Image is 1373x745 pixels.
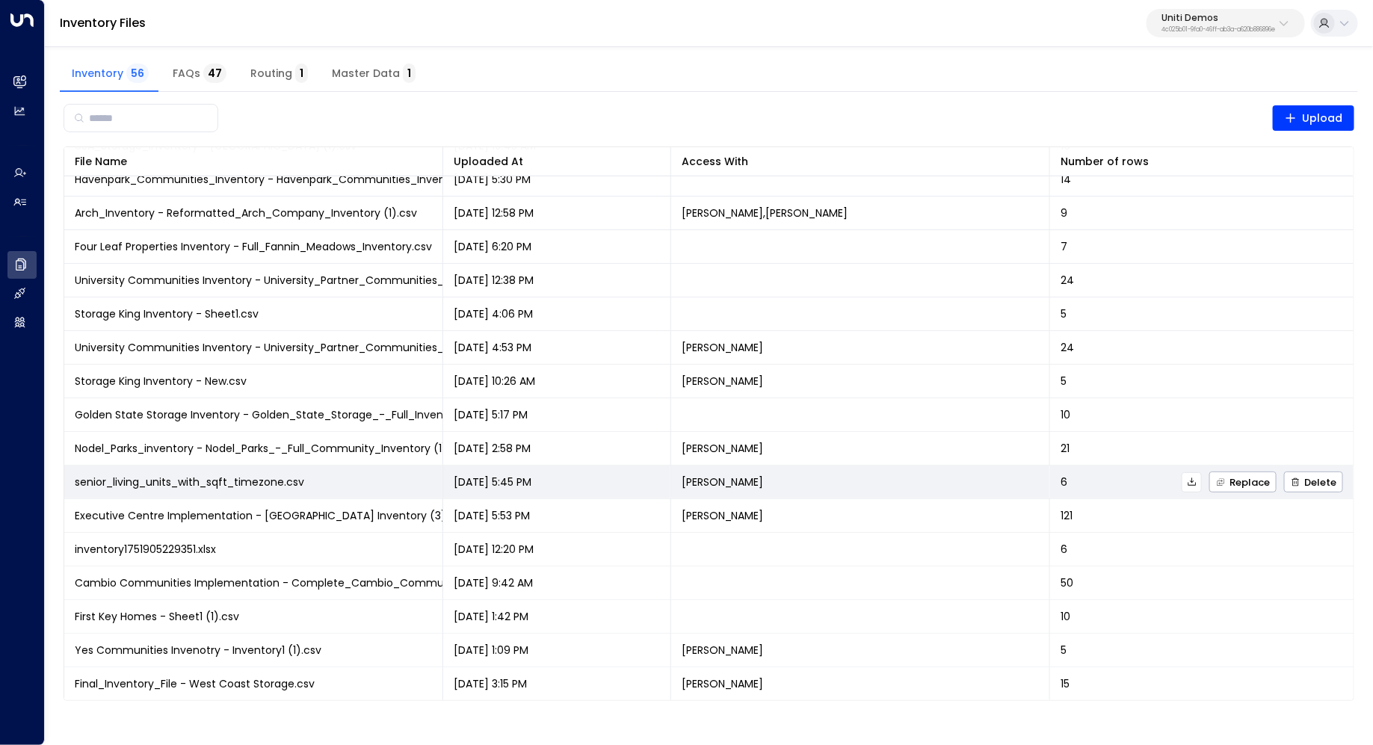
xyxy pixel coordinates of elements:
span: 7 [1061,239,1067,254]
span: Cambio Communities Implementation - Complete_Cambio_Communities_Inventory (1).csv [75,575,564,590]
span: 9 [1061,205,1067,220]
span: Routing [250,67,308,81]
span: University Communities Inventory - University_Partner_Communities_Inventory_Final (1).csv [75,340,560,355]
button: Replace [1209,472,1277,492]
div: Number of rows [1061,152,1343,170]
span: Inventory [72,67,149,81]
p: [DATE] 9:42 AM [454,575,533,590]
p: [PERSON_NAME] [682,643,764,658]
button: Delete [1284,472,1343,492]
p: [PERSON_NAME] [682,374,764,389]
span: inventory1751905229351.xlsx [75,542,216,557]
span: Four Leaf Properties Inventory - Full_Fannin_Meadows_Inventory.csv [75,239,432,254]
span: 21 [1061,441,1070,456]
p: [DATE] 10:26 AM [454,374,535,389]
p: [DATE] 1:09 PM [454,643,528,658]
span: 24 [1061,340,1074,355]
p: [DATE] 2:58 PM [454,441,531,456]
span: 56 [126,64,149,83]
span: Nodel_Parks_inventory - Nodel_Parks_-_Full_Community_Inventory (1) (3).csv [75,441,487,456]
p: [DATE] 1:42 PM [454,609,528,624]
span: 6 [1061,542,1067,557]
p: [DATE] 3:15 PM [454,676,527,691]
span: Yes Communities Invenotry - Inventory1 (1).csv [75,643,321,658]
div: Uploaded At [454,152,659,170]
div: Uploaded At [454,152,523,170]
span: 1 [403,64,416,83]
span: Delete [1291,477,1336,487]
div: Number of rows [1061,152,1149,170]
span: 14 [1061,172,1071,187]
span: Executive Centre Implementation - [GEOGRAPHIC_DATA] Inventory (3).csv [75,508,466,523]
div: File Name [75,152,432,170]
p: [PERSON_NAME] [682,474,764,489]
p: [DATE] 4:53 PM [454,340,531,355]
p: [DATE] 6:20 PM [454,239,531,254]
span: 50 [1061,575,1073,590]
span: Upload [1285,109,1343,128]
a: Inventory Files [60,14,146,31]
span: 15 [1061,676,1070,691]
span: senior_living_units_with_sqft_timezone.csv [75,474,304,489]
p: [DATE] 12:38 PM [454,273,534,288]
p: [PERSON_NAME] [682,441,764,456]
span: 24 [1061,273,1074,288]
span: Havenpark_Communities_Inventory - Havenpark_Communities_Inventory.csv [75,172,487,187]
span: 6 [1061,474,1067,489]
span: Golden State Storage Inventory - Golden_State_Storage_-_Full_Inventory.csv [75,407,484,422]
p: [DATE] 5:17 PM [454,407,528,422]
p: [PERSON_NAME] [682,508,764,523]
p: [DATE] 5:53 PM [454,508,530,523]
p: [PERSON_NAME] [682,676,764,691]
p: Uniti Demos [1161,13,1275,22]
span: 121 [1061,508,1073,523]
span: Storage King Inventory - Sheet1.csv [75,306,259,321]
p: [DATE] 5:30 PM [454,172,531,187]
span: 5 [1061,643,1067,658]
span: Final_Inventory_File - West Coast Storage.csv [75,676,315,691]
span: 10 [1061,609,1070,624]
p: [DATE] 5:45 PM [454,474,531,489]
p: [DATE] 12:20 PM [454,542,534,557]
span: Master Data [332,67,416,81]
div: File Name [75,152,127,170]
span: 47 [203,64,226,83]
span: 10 [1061,407,1070,422]
p: 4c025b01-9fa0-46ff-ab3a-a620b886896e [1161,27,1275,33]
span: Replace [1216,477,1270,487]
span: Arch_Inventory - Reformatted_Arch_Company_Inventory (1).csv [75,205,417,220]
p: [PERSON_NAME], [PERSON_NAME] [682,205,848,220]
p: [PERSON_NAME] [682,340,764,355]
button: Uniti Demos4c025b01-9fa0-46ff-ab3a-a620b886896e [1147,9,1305,37]
span: First Key Homes - Sheet1 (1).csv [75,609,239,624]
button: Upload [1273,105,1355,131]
p: [DATE] 4:06 PM [454,306,533,321]
div: Access With [682,152,1039,170]
span: Storage King Inventory - New.csv [75,374,247,389]
span: 5 [1061,374,1067,389]
span: 5 [1061,306,1067,321]
span: FAQs [173,67,226,81]
span: 1 [295,64,308,83]
span: University Communities Inventory - University_Partner_Communities_Inventory_Final.csv [75,273,543,288]
p: [DATE] 12:58 PM [454,205,534,220]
